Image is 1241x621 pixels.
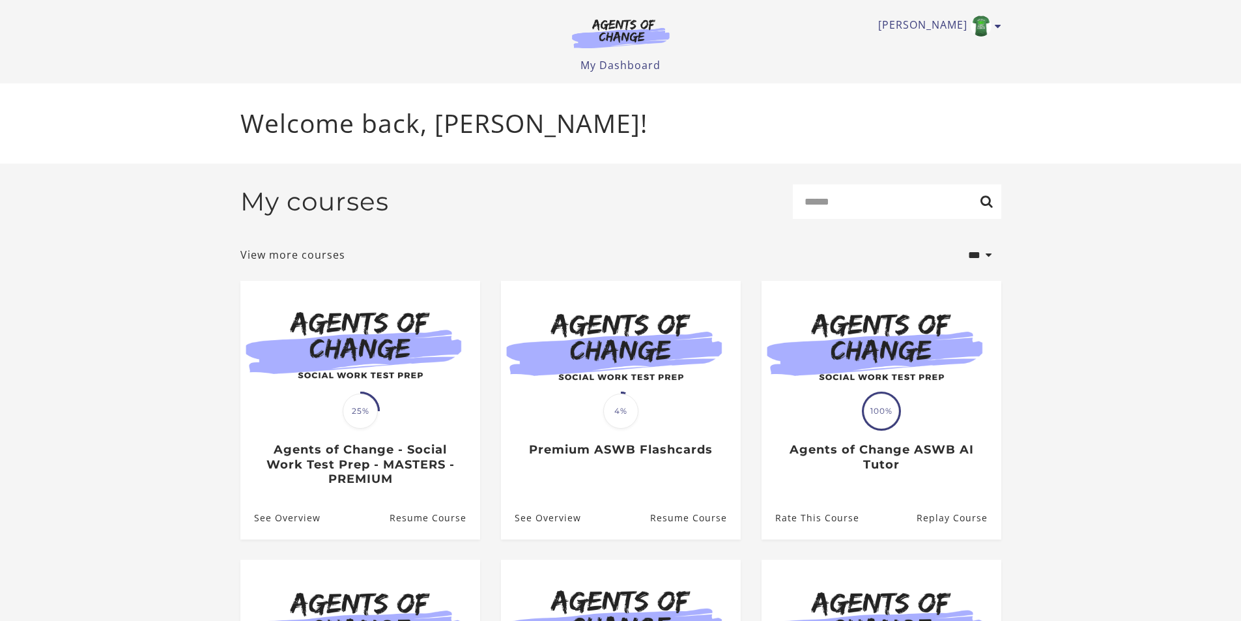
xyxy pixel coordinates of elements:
[603,394,638,429] span: 4%
[240,104,1001,143] p: Welcome back, [PERSON_NAME]!
[343,394,378,429] span: 25%
[775,442,987,472] h3: Agents of Change ASWB AI Tutor
[240,497,321,539] a: Agents of Change - Social Work Test Prep - MASTERS - PREMIUM: See Overview
[515,442,726,457] h3: Premium ASWB Flashcards
[864,394,899,429] span: 100%
[501,497,581,539] a: Premium ASWB Flashcards: See Overview
[558,18,683,48] img: Agents of Change Logo
[389,497,479,539] a: Agents of Change - Social Work Test Prep - MASTERS - PREMIUM: Resume Course
[240,186,389,217] h2: My courses
[240,247,345,263] a: View more courses
[649,497,740,539] a: Premium ASWB Flashcards: Resume Course
[580,58,661,72] a: My Dashboard
[762,497,859,539] a: Agents of Change ASWB AI Tutor: Rate This Course
[254,442,466,487] h3: Agents of Change - Social Work Test Prep - MASTERS - PREMIUM
[878,16,995,36] a: Toggle menu
[916,497,1001,539] a: Agents of Change ASWB AI Tutor: Resume Course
